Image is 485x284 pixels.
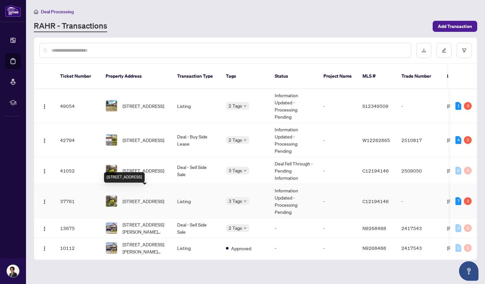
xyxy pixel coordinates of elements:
[42,246,47,251] img: Logo
[464,244,472,252] div: 0
[318,184,357,218] td: -
[433,21,477,32] button: Add Transaction
[104,172,145,183] div: [STREET_ADDRESS]
[396,184,442,218] td: -
[464,197,472,205] div: 2
[55,184,100,218] td: 37761
[457,43,472,58] button: filter
[42,199,47,204] img: Logo
[39,135,50,145] button: Logo
[106,100,117,111] img: thumbnail-img
[455,167,461,174] div: 0
[437,43,452,58] button: edit
[318,157,357,184] td: -
[55,157,100,184] td: 41052
[396,89,442,123] td: -
[55,64,100,89] th: Ticket Number
[172,157,221,184] td: Deal - Sell Side Sale
[396,238,442,258] td: 2417543
[243,104,247,108] span: down
[42,226,47,231] img: Logo
[269,157,318,184] td: Deal Fell Through - Pending Information
[464,224,472,232] div: 0
[172,64,221,89] th: Transaction Type
[39,223,50,233] button: Logo
[41,9,74,15] span: Deal Processing
[396,218,442,238] td: 2417543
[172,238,221,258] td: Listing
[464,102,472,110] div: 3
[106,165,117,176] img: thumbnail-img
[362,168,389,174] span: C12194146
[5,5,21,17] img: logo
[229,167,242,174] span: 3 Tags
[123,102,164,110] span: [STREET_ADDRESS]
[396,123,442,157] td: 2510817
[442,48,446,53] span: edit
[39,243,50,253] button: Logo
[455,244,461,252] div: 0
[106,223,117,234] img: thumbnail-img
[438,21,472,32] span: Add Transaction
[455,136,461,144] div: 4
[106,196,117,207] img: thumbnail-img
[7,265,19,277] img: Profile Icon
[172,184,221,218] td: Listing
[229,102,242,110] span: 2 Tags
[357,64,396,89] th: MLS #
[123,221,167,235] span: [STREET_ADDRESS][PERSON_NAME][PERSON_NAME]
[362,198,389,204] span: C12194146
[172,89,221,123] td: Listing
[42,138,47,143] img: Logo
[318,89,357,123] td: -
[243,169,247,172] span: down
[229,224,242,232] span: 2 Tags
[455,197,461,205] div: 7
[269,238,318,258] td: -
[269,123,318,157] td: Information Updated - Processing Pending
[362,137,390,143] span: W12262865
[34,9,38,14] span: home
[318,238,357,258] td: -
[362,103,388,109] span: S12349509
[318,123,357,157] td: -
[123,136,164,144] span: [STREET_ADDRESS]
[42,104,47,109] img: Logo
[39,196,50,206] button: Logo
[123,198,164,205] span: [STREET_ADDRESS]
[362,225,386,231] span: N9268488
[55,218,100,238] td: 13675
[231,245,251,252] span: Approved
[318,64,357,89] th: Project Name
[459,261,478,281] button: Open asap
[269,184,318,218] td: Information Updated - Processing Pending
[229,197,242,205] span: 3 Tags
[464,136,472,144] div: 2
[396,64,442,89] th: Trade Number
[464,167,472,174] div: 0
[39,101,50,111] button: Logo
[396,157,442,184] td: 2509050
[34,20,107,32] a: RAHR - Transactions
[422,48,426,53] span: download
[55,238,100,258] td: 10112
[55,123,100,157] td: 42794
[106,242,117,253] img: thumbnail-img
[172,218,221,238] td: Deal - Sell Side Sale
[106,135,117,146] img: thumbnail-img
[269,64,318,89] th: Status
[269,89,318,123] td: Information Updated - Processing Pending
[243,226,247,230] span: down
[172,123,221,157] td: Deal - Buy Side Lease
[123,241,167,255] span: [STREET_ADDRESS][PERSON_NAME][PERSON_NAME]
[221,64,269,89] th: Tags
[100,64,172,89] th: Property Address
[39,165,50,176] button: Logo
[462,48,466,53] span: filter
[243,138,247,142] span: down
[55,89,100,123] td: 49054
[42,169,47,174] img: Logo
[318,218,357,238] td: -
[229,136,242,144] span: 2 Tags
[455,224,461,232] div: 0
